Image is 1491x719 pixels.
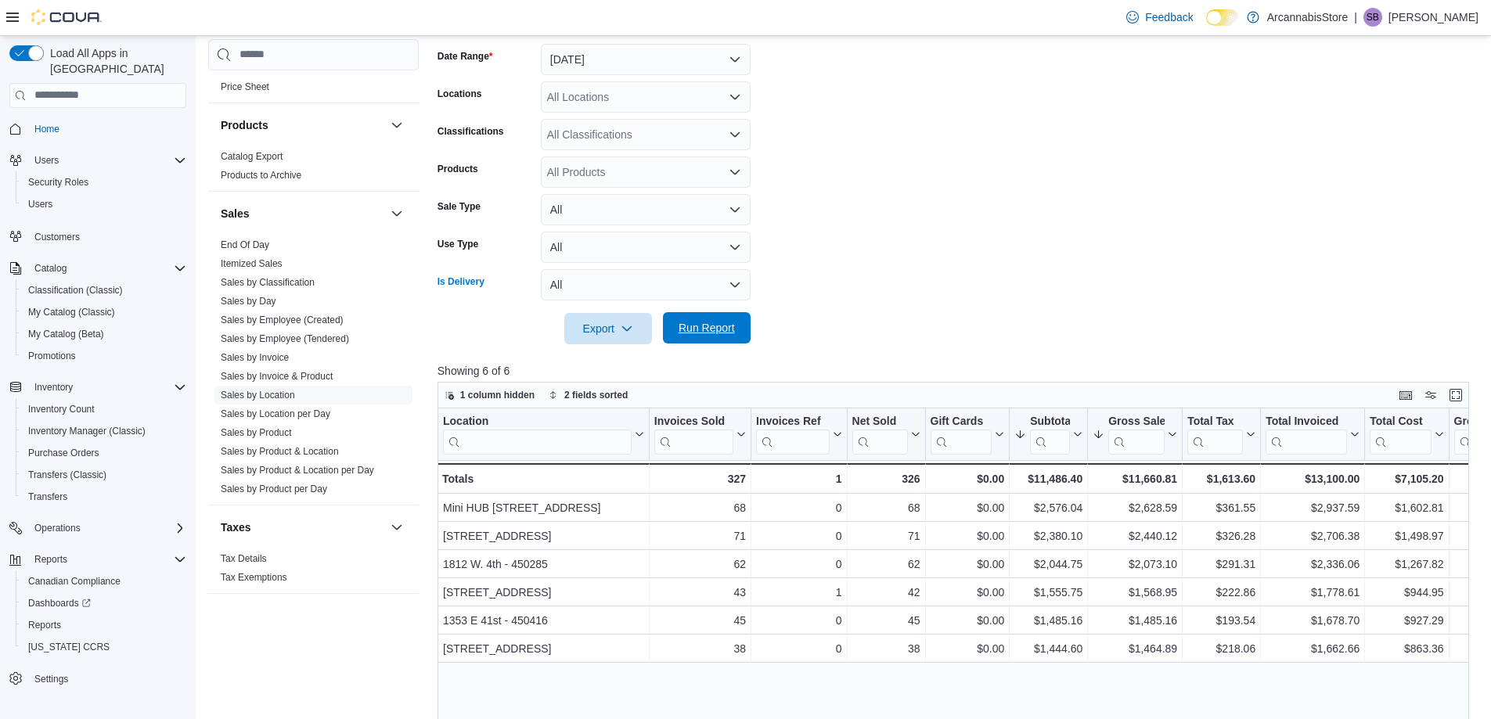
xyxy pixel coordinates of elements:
[729,166,741,178] button: Open list of options
[443,555,644,573] div: 1812 W. 4th - 450285
[438,275,484,288] label: Is Delivery
[22,281,186,300] span: Classification (Classic)
[438,363,1480,379] p: Showing 6 of 6
[22,195,186,214] span: Users
[22,616,67,635] a: Reports
[3,548,193,570] button: Reports
[221,277,315,288] a: Sales by Classification
[930,415,992,430] div: Gift Cards
[221,553,267,564] a: Tax Details
[574,313,643,344] span: Export
[1370,415,1431,430] div: Total Cost
[564,313,652,344] button: Export
[852,527,920,545] div: 71
[221,295,276,307] span: Sales by Day
[221,257,283,270] span: Itemized Sales
[1266,527,1360,545] div: $2,706.38
[654,415,733,430] div: Invoices Sold
[28,228,86,246] a: Customers
[1388,8,1478,27] p: [PERSON_NAME]
[1187,469,1255,488] div: $1,613.60
[22,594,186,613] span: Dashboards
[756,527,841,545] div: 0
[28,519,87,537] button: Operations
[28,469,106,481] span: Transfers (Classic)
[28,328,104,340] span: My Catalog (Beta)
[852,415,907,430] div: Net Sold
[221,151,283,162] a: Catalog Export
[438,125,504,138] label: Classifications
[28,198,52,210] span: Users
[221,314,344,326] span: Sales by Employee (Created)
[28,575,121,588] span: Canadian Compliance
[1093,498,1177,517] div: $2,628.59
[22,466,113,484] a: Transfers (Classic)
[28,641,110,653] span: [US_STATE] CCRS
[1396,386,1415,404] button: Keyboard shortcuts
[756,639,841,658] div: 0
[28,378,186,397] span: Inventory
[1014,527,1082,545] div: $2,380.10
[387,204,406,223] button: Sales
[1266,611,1360,630] div: $1,678.70
[28,306,115,318] span: My Catalog (Classic)
[221,426,292,439] span: Sales by Product
[16,486,193,508] button: Transfers
[16,614,193,636] button: Reports
[28,550,186,569] span: Reports
[28,491,67,503] span: Transfers
[221,552,267,565] span: Tax Details
[34,673,68,685] span: Settings
[3,117,193,140] button: Home
[438,200,481,213] label: Sale Type
[1120,2,1199,33] a: Feedback
[756,415,829,430] div: Invoices Ref
[221,519,251,535] h3: Taxes
[541,232,751,263] button: All
[443,498,644,517] div: Mini HUB [STREET_ADDRESS]
[28,425,146,437] span: Inventory Manager (Classic)
[28,151,65,170] button: Users
[654,498,746,517] div: 68
[34,123,59,135] span: Home
[221,371,333,382] a: Sales by Invoice & Product
[438,163,478,175] label: Products
[852,415,920,455] button: Net Sold
[1093,639,1177,658] div: $1,464.89
[1421,386,1440,404] button: Display options
[1187,527,1255,545] div: $326.28
[756,469,841,488] div: 1
[930,611,1004,630] div: $0.00
[1370,611,1443,630] div: $927.29
[16,464,193,486] button: Transfers (Classic)
[221,333,349,345] span: Sales by Employee (Tendered)
[679,320,735,336] span: Run Report
[1266,583,1360,602] div: $1,778.61
[1206,9,1239,26] input: Dark Mode
[22,400,101,419] a: Inventory Count
[221,408,330,420] span: Sales by Location per Day
[1093,469,1177,488] div: $11,660.81
[460,389,535,401] span: 1 column hidden
[221,170,301,181] a: Products to Archive
[1187,415,1243,455] div: Total Tax
[16,171,193,193] button: Security Roles
[22,347,82,365] a: Promotions
[1370,415,1443,455] button: Total Cost
[16,636,193,658] button: [US_STATE] CCRS
[654,583,746,602] div: 43
[22,422,186,440] span: Inventory Manager (Classic)
[208,77,419,102] div: Pricing
[208,549,419,593] div: Taxes
[930,527,1004,545] div: $0.00
[1187,555,1255,573] div: $291.31
[1446,386,1465,404] button: Enter fullscreen
[22,325,110,343] a: My Catalog (Beta)
[443,415,632,455] div: Location
[654,527,746,545] div: 71
[654,555,746,573] div: 62
[28,403,95,415] span: Inventory Count
[34,154,59,167] span: Users
[28,120,66,138] a: Home
[1145,9,1193,25] span: Feedback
